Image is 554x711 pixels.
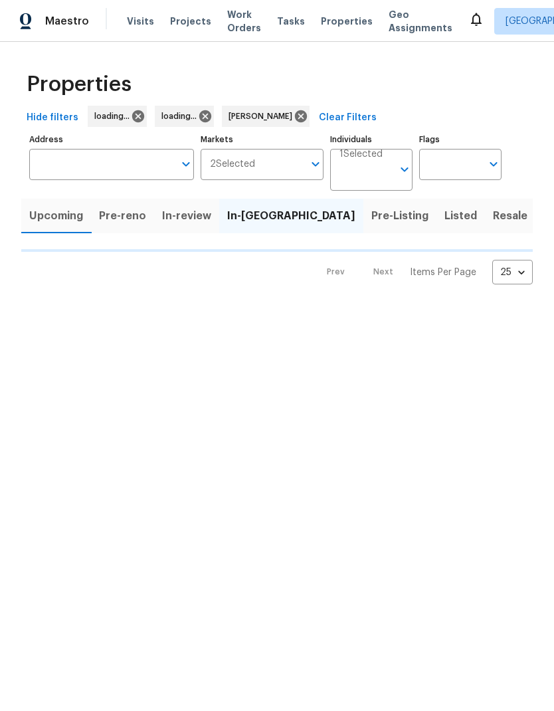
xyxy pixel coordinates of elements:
span: Visits [127,15,154,28]
span: Pre-Listing [371,207,428,225]
label: Markets [201,136,324,144]
span: Tasks [277,17,305,26]
span: loading... [161,110,202,123]
span: Properties [321,15,373,28]
span: 1 Selected [339,149,383,160]
span: In-review [162,207,211,225]
nav: Pagination Navigation [314,260,533,284]
span: Listed [444,207,477,225]
div: 25 [492,255,533,290]
button: Open [177,155,195,173]
label: Individuals [330,136,413,144]
span: In-[GEOGRAPHIC_DATA] [227,207,355,225]
span: Work Orders [227,8,261,35]
span: Properties [27,78,132,91]
span: Projects [170,15,211,28]
button: Open [306,155,325,173]
button: Open [484,155,503,173]
span: [PERSON_NAME] [229,110,298,123]
label: Address [29,136,194,144]
button: Clear Filters [314,106,382,130]
span: 2 Selected [210,159,255,170]
div: [PERSON_NAME] [222,106,310,127]
span: Upcoming [29,207,83,225]
span: Maestro [45,15,89,28]
span: Pre-reno [99,207,146,225]
div: loading... [88,106,147,127]
span: loading... [94,110,135,123]
span: Resale [493,207,527,225]
p: Items Per Page [410,266,476,279]
div: loading... [155,106,214,127]
button: Open [395,160,414,179]
button: Hide filters [21,106,84,130]
span: Geo Assignments [389,8,452,35]
label: Flags [419,136,502,144]
span: Hide filters [27,110,78,126]
span: Clear Filters [319,110,377,126]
